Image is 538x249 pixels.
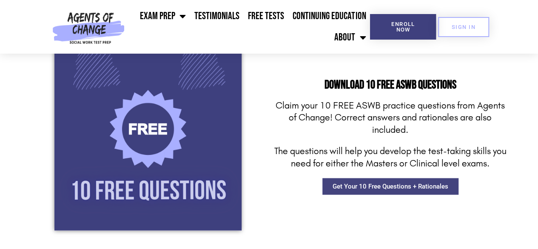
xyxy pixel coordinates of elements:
[244,6,288,27] a: Free Tests
[438,17,489,37] a: SIGN IN
[333,183,448,189] span: Get Your 10 Free Questions + Rationales
[322,178,458,195] a: Get Your 10 Free Questions + Rationales
[452,24,475,30] span: SIGN IN
[330,27,370,48] a: About
[273,99,507,136] p: Claim your 10 FREE ASWB practice questions from Agents of Change! Correct answers and rationales ...
[370,14,436,40] a: Enroll Now
[128,6,370,48] nav: Menu
[384,21,422,32] span: Enroll Now
[273,145,507,169] p: The questions will help you develop the test-taking skills you need for either the Masters or Cli...
[273,79,507,91] h2: Download 10 FREE ASWB Questions
[190,6,244,27] a: Testimonials
[136,6,190,27] a: Exam Prep
[288,6,370,27] a: Continuing Education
